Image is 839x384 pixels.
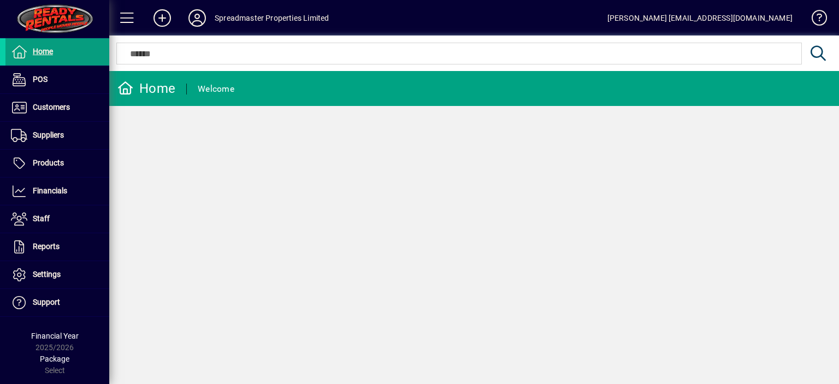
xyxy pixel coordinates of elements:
span: POS [33,75,48,84]
a: Staff [5,205,109,233]
span: Support [33,298,60,306]
span: Financials [33,186,67,195]
a: Customers [5,94,109,121]
span: Staff [33,214,50,223]
div: Welcome [198,80,234,98]
span: Reports [33,242,60,251]
a: Suppliers [5,122,109,149]
div: Spreadmaster Properties Limited [215,9,329,27]
a: Settings [5,261,109,288]
span: Products [33,158,64,167]
a: Support [5,289,109,316]
a: Products [5,150,109,177]
a: Knowledge Base [803,2,825,38]
span: Settings [33,270,61,279]
a: POS [5,66,109,93]
a: Reports [5,233,109,261]
span: Suppliers [33,131,64,139]
span: Home [33,47,53,56]
div: Home [117,80,175,97]
span: Customers [33,103,70,111]
button: Add [145,8,180,28]
button: Profile [180,8,215,28]
span: Package [40,355,69,363]
span: Financial Year [31,332,79,340]
div: [PERSON_NAME] [EMAIL_ADDRESS][DOMAIN_NAME] [607,9,793,27]
a: Financials [5,178,109,205]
